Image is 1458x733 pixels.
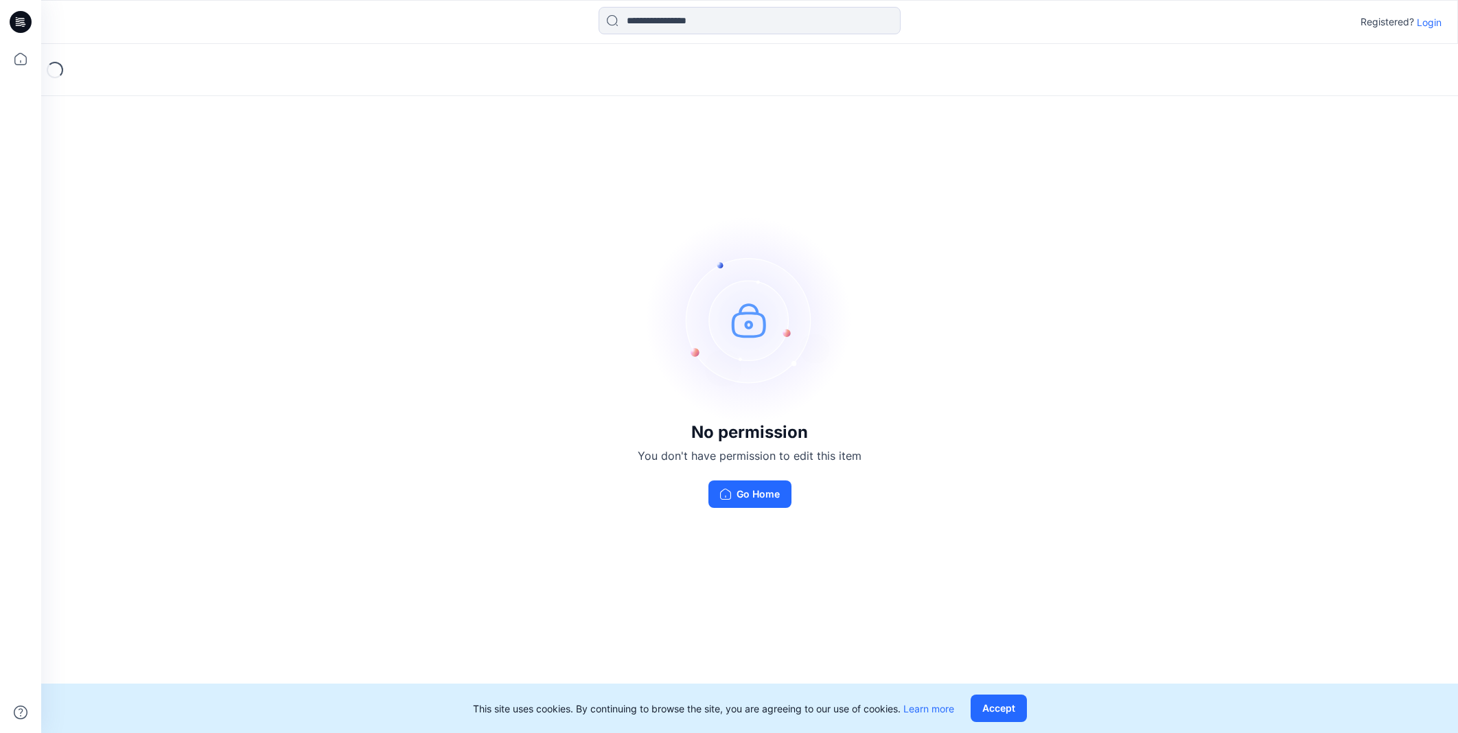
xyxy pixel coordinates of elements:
p: Registered? [1361,14,1414,30]
img: no-perm.svg [647,217,853,423]
button: Go Home [708,480,791,508]
button: Accept [971,695,1027,722]
h3: No permission [638,423,861,442]
p: This site uses cookies. By continuing to browse the site, you are agreeing to our use of cookies. [473,701,954,716]
a: Learn more [903,703,954,714]
p: Login [1417,15,1442,30]
p: You don't have permission to edit this item [638,447,861,464]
